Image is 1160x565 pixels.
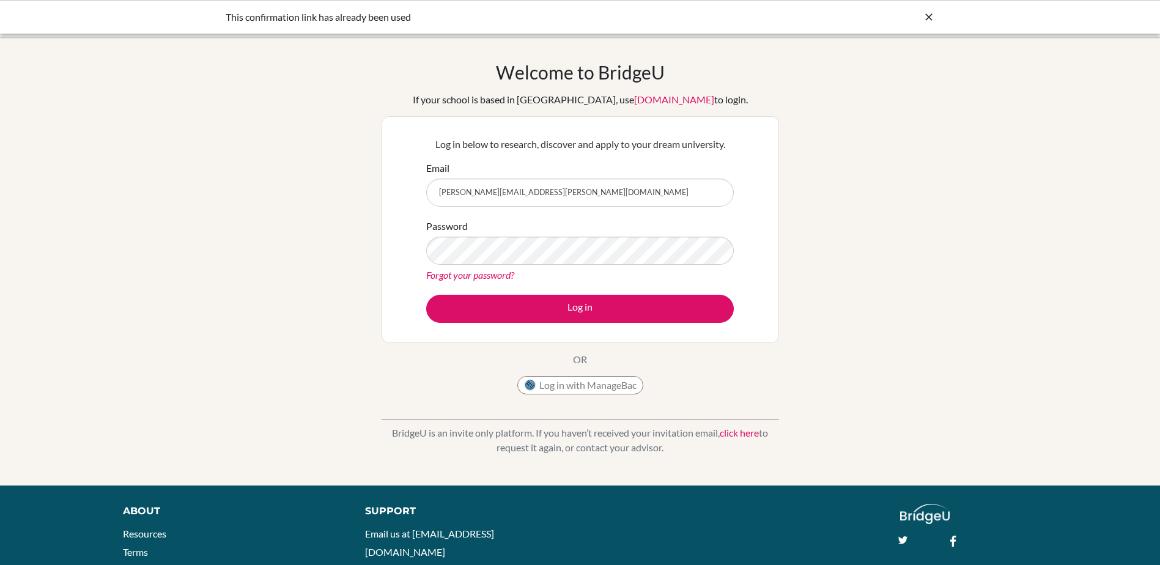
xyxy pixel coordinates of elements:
a: Terms [123,546,148,558]
button: Log in with ManageBac [517,376,643,394]
img: logo_white@2x-f4f0deed5e89b7ecb1c2cc34c3e3d731f90f0f143d5ea2071677605dd97b5244.png [900,504,950,524]
button: Log in [426,295,734,323]
a: Forgot your password? [426,269,514,281]
div: This confirmation link has already been used [226,10,752,24]
h1: Welcome to BridgeU [496,61,665,83]
a: click here [720,427,759,438]
a: Email us at [EMAIL_ADDRESS][DOMAIN_NAME] [365,528,494,558]
div: About [123,504,338,519]
a: Resources [123,528,166,539]
div: Support [365,504,566,519]
label: Email [426,161,449,175]
p: Log in below to research, discover and apply to your dream university. [426,137,734,152]
p: BridgeU is an invite only platform. If you haven’t received your invitation email, to request it ... [382,426,779,455]
div: If your school is based in [GEOGRAPHIC_DATA], use to login. [413,92,748,107]
p: OR [573,352,587,367]
a: [DOMAIN_NAME] [634,94,714,105]
label: Password [426,219,468,234]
